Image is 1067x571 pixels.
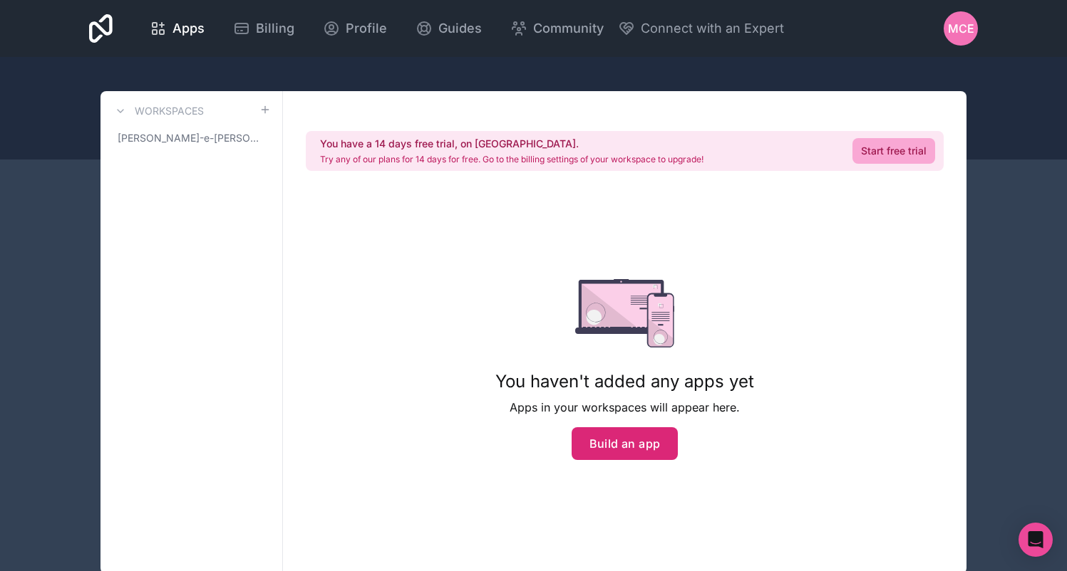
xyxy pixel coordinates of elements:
[138,13,216,44] a: Apps
[438,19,482,38] span: Guides
[320,154,703,165] p: Try any of our plans for 14 days for free. Go to the billing settings of your workspace to upgrade!
[112,125,271,151] a: [PERSON_NAME]-e-[PERSON_NAME]-workspace
[346,19,387,38] span: Profile
[575,279,674,347] img: empty state
[404,13,493,44] a: Guides
[618,19,784,38] button: Connect with an Expert
[320,137,703,151] h2: You have a 14 days free trial, on [GEOGRAPHIC_DATA].
[1019,523,1053,557] div: Open Intercom Messenger
[533,19,604,38] span: Community
[495,370,754,393] h1: You haven't added any apps yet
[112,103,204,120] a: Workspaces
[311,13,398,44] a: Profile
[641,19,784,38] span: Connect with an Expert
[572,427,679,460] button: Build an app
[852,138,935,164] a: Start free trial
[256,19,294,38] span: Billing
[499,13,615,44] a: Community
[118,131,259,145] span: [PERSON_NAME]-e-[PERSON_NAME]-workspace
[495,399,754,416] p: Apps in your workspaces will appear here.
[948,20,974,37] span: MCe
[172,19,205,38] span: Apps
[135,104,204,118] h3: Workspaces
[222,13,306,44] a: Billing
